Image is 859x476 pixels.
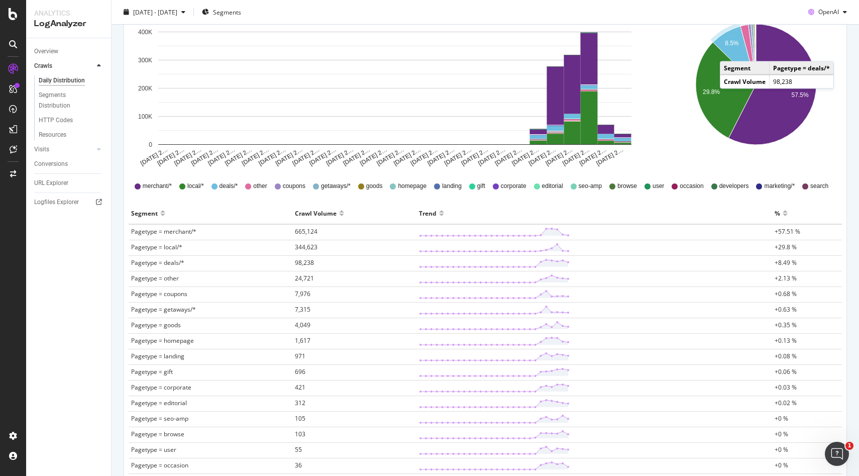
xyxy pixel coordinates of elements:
[295,383,305,392] span: 421
[149,141,152,148] text: 0
[131,383,191,392] span: Pagetype = corporate
[673,17,838,167] div: A chart.
[198,4,245,20] button: Segments
[295,399,305,407] span: 312
[39,75,85,86] div: Daily Distribution
[295,430,305,438] span: 103
[295,205,337,221] div: Crawl Volume
[775,461,788,469] span: +0 %
[213,8,241,16] span: Segments
[131,258,184,267] span: Pagetype = deals/*
[131,290,187,298] span: Pagetype = coupons
[34,159,68,169] div: Conversions
[34,61,52,71] div: Crawls
[34,46,104,57] a: Overview
[775,367,797,376] span: +0.06 %
[775,383,797,392] span: +0.03 %
[220,182,238,191] span: deals/*
[295,321,310,329] span: 4,049
[34,144,94,155] a: Visits
[775,243,797,251] span: +29.8 %
[131,430,184,438] span: Pagetype = browse
[725,40,739,47] text: 8.5%
[131,274,179,282] span: Pagetype = other
[321,182,351,191] span: getaways/*
[131,336,194,345] span: Pagetype = homepage
[34,8,103,18] div: Analytics
[295,305,310,314] span: 7,315
[138,113,152,120] text: 100K
[442,182,462,191] span: landing
[138,57,152,64] text: 300K
[775,305,797,314] span: +0.63 %
[39,115,104,126] a: HTTP Codes
[253,182,267,191] span: other
[775,352,797,360] span: +0.08 %
[653,182,664,191] span: user
[120,4,189,20] button: [DATE] - [DATE]
[770,62,834,75] td: Pagetype = deals/*
[775,290,797,298] span: +0.68 %
[187,182,204,191] span: local/*
[131,243,182,251] span: Pagetype = local/*
[295,258,314,267] span: 98,238
[131,461,188,469] span: Pagetype = occasion
[804,4,851,20] button: OpenAI
[775,227,800,236] span: +57.51 %
[295,227,317,236] span: 665,124
[295,461,302,469] span: 36
[143,182,172,191] span: merchant/*
[295,336,310,345] span: 1,617
[825,442,849,466] iframe: Intercom live chat
[775,399,797,407] span: +0.02 %
[131,227,196,236] span: Pagetype = merchant/*
[34,178,104,188] a: URL Explorer
[775,336,797,345] span: +0.13 %
[34,18,103,30] div: LogAnalyzer
[775,205,780,221] div: %
[34,159,104,169] a: Conversions
[775,430,788,438] span: +0 %
[775,445,788,454] span: +0 %
[579,182,602,191] span: seo-amp
[775,258,797,267] span: +8.49 %
[719,182,749,191] span: developers
[398,182,426,191] span: homepage
[295,274,314,282] span: 24,721
[39,130,66,140] div: Resources
[34,197,79,208] div: Logfiles Explorer
[131,367,173,376] span: Pagetype = gift
[34,46,58,57] div: Overview
[138,29,152,36] text: 400K
[775,274,797,282] span: +2.13 %
[775,321,797,329] span: +0.35 %
[131,305,196,314] span: Pagetype = getaways/*
[775,414,788,423] span: +0 %
[138,85,152,92] text: 200K
[34,144,49,155] div: Visits
[419,205,437,221] div: Trend
[818,8,839,16] span: OpenAI
[34,178,68,188] div: URL Explorer
[703,88,720,96] text: 29.8%
[283,182,305,191] span: coupons
[542,182,563,191] span: editorial
[810,182,828,191] span: search
[792,92,809,99] text: 57.5%
[133,8,177,16] span: [DATE] - [DATE]
[39,115,73,126] div: HTTP Codes
[39,130,104,140] a: Resources
[34,61,94,71] a: Crawls
[764,182,795,191] span: marketing/*
[131,321,181,329] span: Pagetype = goods
[680,182,703,191] span: occasion
[770,75,834,88] td: 98,238
[131,352,184,360] span: Pagetype = landing
[39,90,94,111] div: Segments Distribution
[845,442,853,450] span: 1
[131,445,176,454] span: Pagetype = user
[131,414,188,423] span: Pagetype = seo-amp
[295,243,317,251] span: 344,623
[132,17,658,167] svg: A chart.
